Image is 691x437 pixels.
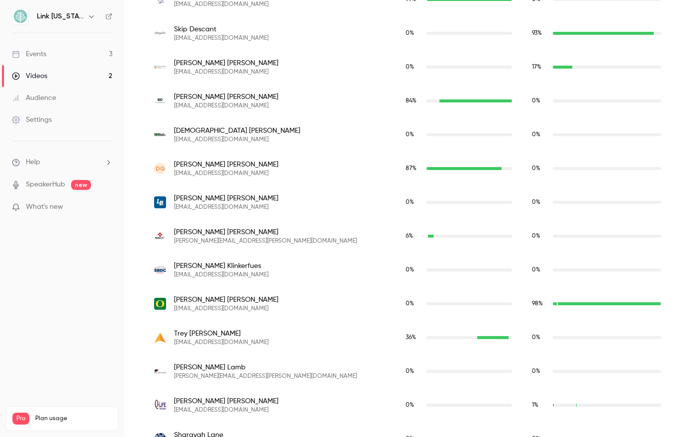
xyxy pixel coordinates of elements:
[144,219,671,253] div: john.holman@noanet.net
[532,30,542,36] span: 93 %
[154,129,166,141] img: cencoast.com
[406,63,422,72] span: Live watch time
[154,230,166,242] img: noanet.net
[174,34,268,42] span: [EMAIL_ADDRESS][DOMAIN_NAME]
[406,402,414,408] span: 0 %
[174,160,278,170] span: [PERSON_NAME] [PERSON_NAME]
[144,321,671,354] div: trey@accesstech.net
[154,196,166,208] img: linnbenton.edu
[174,102,278,110] span: [EMAIL_ADDRESS][DOMAIN_NAME]
[154,332,166,344] img: accesstech.net
[532,98,540,104] span: 0 %
[144,84,671,118] div: refagan@eou.edu
[532,29,548,38] span: Replay watch time
[174,372,357,380] span: [PERSON_NAME][EMAIL_ADDRESS][PERSON_NAME][DOMAIN_NAME]
[174,261,268,271] span: [PERSON_NAME] Klinkerfues
[406,267,414,273] span: 0 %
[174,68,278,76] span: [EMAIL_ADDRESS][DOMAIN_NAME]
[154,66,166,69] img: ucsld.org
[406,335,416,341] span: 36 %
[406,232,422,241] span: Live watch time
[532,232,548,241] span: Replay watch time
[406,199,414,205] span: 0 %
[406,132,414,138] span: 0 %
[71,180,91,190] span: new
[532,333,548,342] span: Replay watch time
[144,388,671,422] div: lizl@qlife.net
[532,198,548,207] span: Replay watch time
[37,11,84,21] h6: Link [US_STATE]
[154,399,166,411] img: qlife.net
[144,354,671,388] div: logan.lamb@mtpllc.us
[406,166,417,172] span: 87 %
[100,203,112,212] iframe: Noticeable Trigger
[532,267,540,273] span: 0 %
[406,401,422,410] span: Live watch time
[406,98,417,104] span: 84 %
[144,16,671,50] div: sdescant@erepublic.com
[154,27,166,39] img: erepublic.com
[154,365,166,377] img: mtpllc.us
[174,305,278,313] span: [EMAIL_ADDRESS][DOMAIN_NAME]
[154,264,166,276] img: cocc.edu
[174,339,268,347] span: [EMAIL_ADDRESS][DOMAIN_NAME]
[26,179,65,190] a: SpeakerHub
[532,299,548,308] span: Replay watch time
[174,329,268,339] span: Trey [PERSON_NAME]
[26,157,40,168] span: Help
[406,64,414,70] span: 0 %
[174,271,268,279] span: [EMAIL_ADDRESS][DOMAIN_NAME]
[406,367,422,376] span: Live watch time
[406,333,422,342] span: Live watch time
[532,233,540,239] span: 0 %
[12,413,29,425] span: Pro
[174,203,278,211] span: [EMAIL_ADDRESS][DOMAIN_NAME]
[144,118,671,152] div: sgamache@cencoast.com
[532,199,540,205] span: 0 %
[406,233,413,239] span: 6 %
[144,287,671,321] div: hkuhn@uoregon.edu
[174,396,278,406] span: [PERSON_NAME] [PERSON_NAME]
[154,95,166,107] img: eou.edu
[174,295,278,305] span: [PERSON_NAME] [PERSON_NAME]
[12,49,46,59] div: Events
[174,193,278,203] span: [PERSON_NAME] [PERSON_NAME]
[532,301,543,307] span: 98 %
[26,202,63,212] span: What's new
[174,58,278,68] span: [PERSON_NAME] [PERSON_NAME]
[532,96,548,105] span: Replay watch time
[35,415,112,423] span: Plan usage
[174,237,357,245] span: [PERSON_NAME][EMAIL_ADDRESS][PERSON_NAME][DOMAIN_NAME]
[532,166,540,172] span: 0 %
[144,253,671,287] div: mklinkerfues@cocc.edu
[532,164,548,173] span: Replay watch time
[532,402,538,408] span: 1 %
[532,130,548,139] span: Replay watch time
[156,164,165,173] span: DG
[12,93,56,103] div: Audience
[406,130,422,139] span: Live watch time
[532,335,540,341] span: 0 %
[532,367,548,376] span: Replay watch time
[406,301,414,307] span: 0 %
[406,299,422,308] span: Live watch time
[154,298,166,310] img: uoregon.edu
[174,92,278,102] span: [PERSON_NAME] [PERSON_NAME]
[144,50,671,84] div: director@ucsld.org
[12,71,47,81] div: Videos
[174,24,268,34] span: Skip Descant
[406,198,422,207] span: Live watch time
[144,185,671,219] div: hiness@linnbenton.edu
[174,0,268,8] span: [EMAIL_ADDRESS][DOMAIN_NAME]
[12,8,28,24] img: Link Oregon
[532,401,548,410] span: Replay watch time
[406,30,414,36] span: 0 %
[532,63,548,72] span: Replay watch time
[174,170,278,177] span: [EMAIL_ADDRESS][DOMAIN_NAME]
[406,164,422,173] span: Live watch time
[174,227,357,237] span: [PERSON_NAME] [PERSON_NAME]
[174,406,278,414] span: [EMAIL_ADDRESS][DOMAIN_NAME]
[406,96,422,105] span: Live watch time
[406,368,414,374] span: 0 %
[406,29,422,38] span: Live watch time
